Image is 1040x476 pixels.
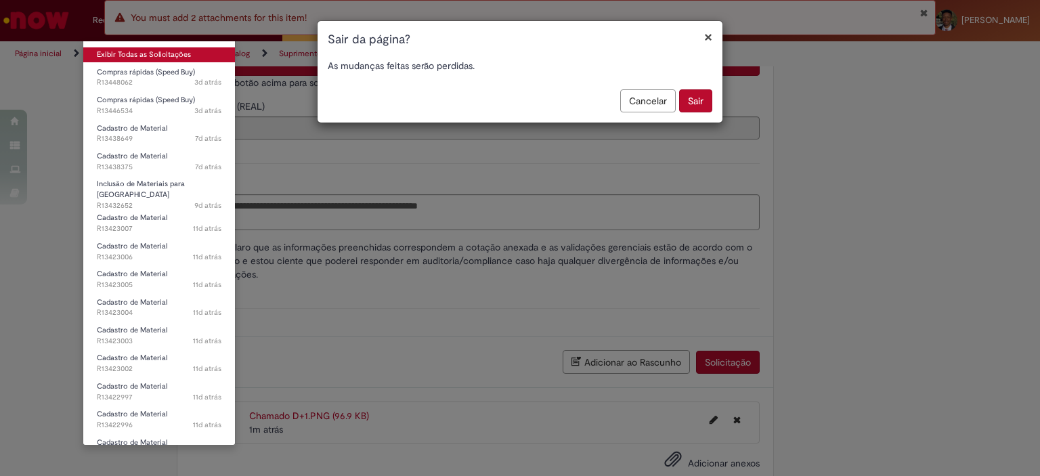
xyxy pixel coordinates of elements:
a: Aberto R13446534 : Compras rápidas (Speed Buy) [83,93,235,118]
span: Cadastro de Material [97,437,167,448]
span: Cadastro de Material [97,381,167,391]
time: 17/08/2025 17:35:38 [193,252,221,262]
time: 17/08/2025 17:29:00 [193,392,221,402]
time: 26/08/2025 07:22:16 [194,106,221,116]
time: 17/08/2025 17:28:32 [193,420,221,430]
a: Aberto R13438375 : Cadastro de Material [83,149,235,174]
a: Aberto R13422997 : Cadastro de Material [83,379,235,404]
button: Sair [679,89,712,112]
a: Exibir Todas as Solicitações [83,47,235,62]
span: 11d atrás [193,336,221,346]
span: Cadastro de Material [97,241,167,251]
span: 9d atrás [194,200,221,211]
span: Compras rápidas (Speed Buy) [97,67,195,77]
span: Cadastro de Material [97,353,167,363]
span: Cadastro de Material [97,123,167,133]
a: Aberto R13448062 : Compras rápidas (Speed Buy) [83,65,235,90]
span: R13423002 [97,364,221,374]
h1: Sair da página? [328,31,712,49]
span: R13432652 [97,200,221,211]
span: R13448062 [97,77,221,88]
span: R13438649 [97,133,221,144]
a: Aberto R13432652 : Inclusão de Materiais para Estoques [83,177,235,206]
span: Cadastro de Material [97,325,167,335]
span: R13446534 [97,106,221,116]
time: 17/08/2025 17:33:53 [193,336,221,346]
a: Aberto R13422996 : Cadastro de Material [83,407,235,432]
a: Aberto R13423002 : Cadastro de Material [83,351,235,376]
time: 17/08/2025 17:33:26 [193,364,221,374]
span: 11d atrás [193,364,221,374]
span: 11d atrás [193,280,221,290]
span: R13423005 [97,280,221,290]
a: Aberto R13423006 : Cadastro de Material [83,239,235,264]
span: Inclusão de Materiais para [GEOGRAPHIC_DATA] [97,179,185,200]
span: 11d atrás [193,307,221,318]
span: R13423004 [97,307,221,318]
span: Compras rápidas (Speed Buy) [97,95,195,105]
span: 11d atrás [193,392,221,402]
time: 22/08/2025 09:20:48 [195,133,221,144]
span: Cadastro de Material [97,409,167,419]
a: Aberto R13423003 : Cadastro de Material [83,323,235,348]
p: As mudanças feitas serão perdidas. [328,59,712,72]
ul: Requisições [83,41,236,446]
span: 11d atrás [193,223,221,234]
time: 26/08/2025 12:04:15 [194,77,221,87]
span: R13423006 [97,252,221,263]
time: 20/08/2025 14:20:20 [194,200,221,211]
button: Cancelar [620,89,676,112]
span: R13422996 [97,420,221,431]
span: R13422997 [97,392,221,403]
span: R13423003 [97,336,221,347]
a: Aberto R13438649 : Cadastro de Material [83,121,235,146]
span: 11d atrás [193,252,221,262]
span: Cadastro de Material [97,151,167,161]
span: Cadastro de Material [97,297,167,307]
a: Aberto R13423004 : Cadastro de Material [83,295,235,320]
time: 17/08/2025 17:34:54 [193,280,221,290]
span: R13438375 [97,162,221,173]
span: 3d atrás [194,77,221,87]
span: 11d atrás [193,420,221,430]
a: Aberto R13422995 : Cadastro de Material [83,435,235,460]
span: 7d atrás [195,133,221,144]
time: 17/08/2025 17:34:23 [193,307,221,318]
span: 3d atrás [194,106,221,116]
time: 17/08/2025 17:36:05 [193,223,221,234]
span: R13423007 [97,223,221,234]
span: Cadastro de Material [97,269,167,279]
a: Aberto R13423005 : Cadastro de Material [83,267,235,292]
span: 7d atrás [195,162,221,172]
a: Aberto R13423007 : Cadastro de Material [83,211,235,236]
button: Fechar modal [704,30,712,44]
time: 22/08/2025 08:13:22 [195,162,221,172]
span: Cadastro de Material [97,213,167,223]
